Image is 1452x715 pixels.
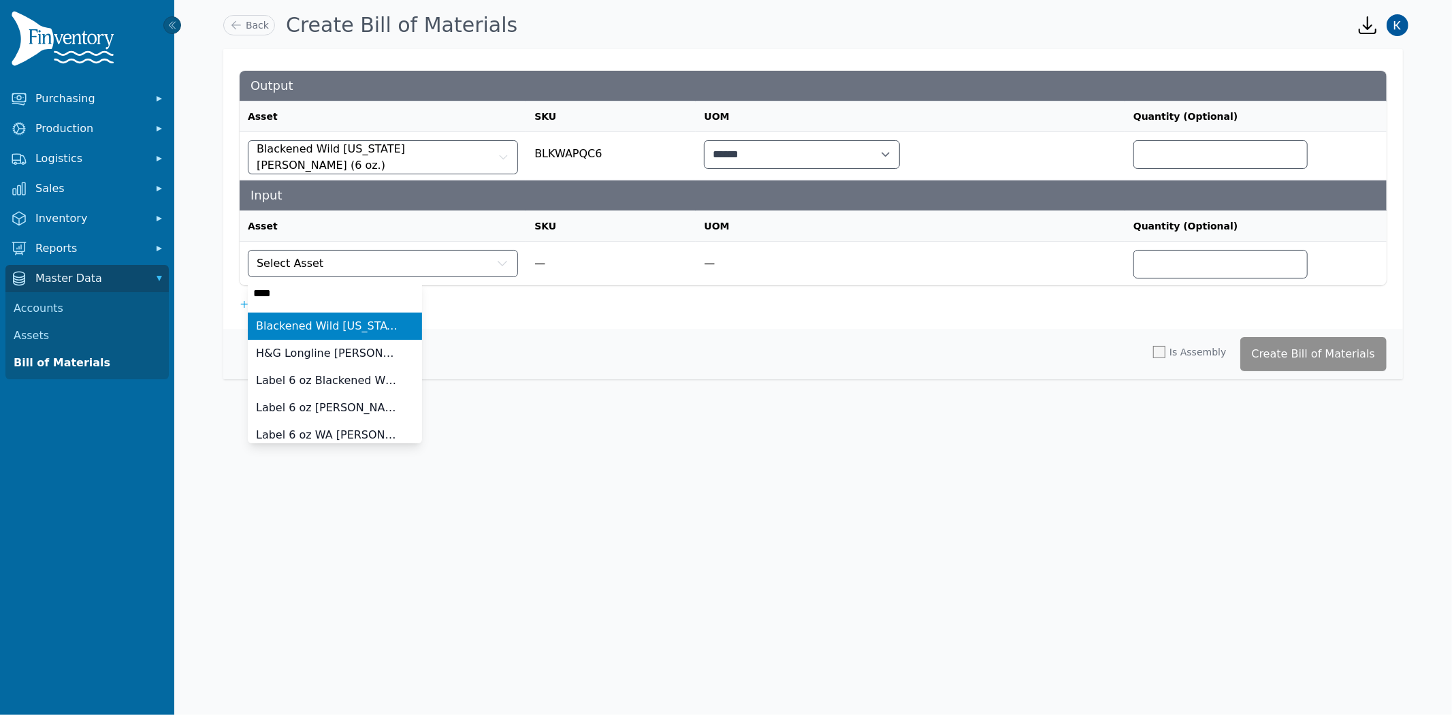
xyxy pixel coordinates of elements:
button: Logistics [5,145,169,172]
span: Blackened Wild [US_STATE] [PERSON_NAME] (6 oz.) [257,141,495,174]
span: Reports [35,240,144,257]
a: Accounts [8,295,166,322]
th: Asset [240,101,526,132]
button: Create Bill of Materials [1240,337,1387,371]
h1: Create Bill of Materials [286,13,517,37]
img: Kathleen Gray [1387,14,1408,36]
button: Select Asset [248,250,518,277]
td: Output [240,71,1387,101]
th: Quantity (Optional) [1125,211,1387,242]
th: SKU [526,101,696,132]
span: Purchasing [35,91,144,107]
span: Production [35,121,144,137]
td: Input [240,180,1387,211]
button: Blackened Wild [US_STATE] [PERSON_NAME] (6 oz.) [248,140,518,174]
button: Purchasing [5,85,169,112]
span: Inventory [35,210,144,227]
button: Inventory [5,205,169,232]
th: UOM [696,101,1125,132]
button: Master Data [5,265,169,292]
input: Select Asset [248,280,422,307]
a: Bill of Materials [8,349,166,377]
a: Back [223,15,275,35]
a: Assets [8,322,166,349]
span: Master Data [35,270,144,287]
span: Sales [35,180,144,197]
span: Logistics [35,150,144,167]
button: Reports [5,235,169,262]
td: — [696,242,1125,286]
button: Production [5,115,169,142]
span: Select Asset [257,255,323,272]
th: SKU [526,211,696,242]
span: Is Assembly [1169,345,1226,359]
th: UOM [696,211,1125,242]
td: BLKWAPQC6 [526,132,696,180]
button: + Add Input to Bill of Materials [240,296,406,313]
td: — [526,242,696,286]
button: Sales [5,175,169,202]
th: Asset [240,211,526,242]
th: Quantity (Optional) [1125,101,1387,132]
img: Finventory [11,11,120,71]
